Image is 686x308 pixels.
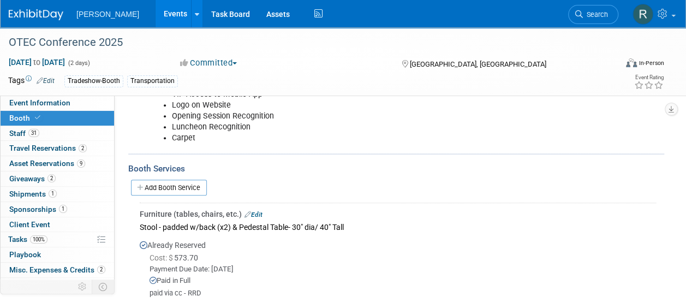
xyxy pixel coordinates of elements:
a: Edit [37,77,55,85]
a: Misc. Expenses & Credits2 [1,263,114,277]
div: In-Person [639,59,664,67]
span: Booth [9,114,43,122]
div: OTEC Conference 2025 [5,33,608,52]
li: Logo on Website [172,100,552,111]
span: Playbook [9,250,41,259]
div: Stool - padded w/back (x2) & Pedestal Table- 30" dia/ 40" Tall [140,220,656,234]
img: Rebecca Deis [633,4,653,25]
span: 2 [97,265,105,274]
div: Booth Services [128,163,664,175]
li: Carpet [172,133,552,144]
span: 2 [47,174,56,182]
span: Travel Reservations [9,144,87,152]
div: Payment Due Date: [DATE] [150,264,656,275]
a: Asset Reservations9 [1,156,114,171]
a: Giveaways2 [1,171,114,186]
span: Asset Reservations [9,159,85,168]
span: Search [583,10,608,19]
a: Shipments1 [1,187,114,202]
span: Sponsorships [9,205,67,214]
span: 1 [59,205,67,213]
li: Opening Session Recognition [172,111,552,122]
div: Event Rating [634,75,664,80]
span: Event Information [9,98,70,107]
span: Staff [9,129,39,138]
a: Travel Reservations2 [1,141,114,156]
span: Tasks [8,235,47,244]
span: [PERSON_NAME] [76,10,139,19]
span: 100% [30,235,47,244]
span: 573.70 [150,253,202,262]
span: [DATE] [DATE] [8,57,65,67]
div: paid via cc - RRD [150,289,656,298]
a: Client Event [1,217,114,232]
button: Committed [176,57,241,69]
span: Giveaways [9,174,56,183]
span: to [32,58,42,67]
a: Booth [1,111,114,126]
a: Sponsorships1 [1,202,114,217]
a: Tasks100% [1,232,114,247]
span: Shipments [9,189,57,198]
i: Booth reservation complete [35,115,40,121]
span: Misc. Expenses & Credits [9,265,105,274]
span: [GEOGRAPHIC_DATA], [GEOGRAPHIC_DATA] [410,60,546,68]
span: Client Event [9,220,50,229]
div: Paid in Full [150,276,656,286]
div: Transportation [127,75,178,87]
span: 9 [77,159,85,168]
a: Add Booth Service [131,180,207,196]
span: (2 days) [67,60,90,67]
td: Personalize Event Tab Strip [73,280,92,294]
a: Playbook [1,247,114,262]
div: Tradeshow-Booth [64,75,123,87]
a: Event Information [1,96,114,110]
div: Furniture (tables, chairs, etc.) [140,209,656,220]
a: Staff31 [1,126,114,141]
div: Event Format [569,57,664,73]
span: 31 [28,129,39,137]
a: Search [568,5,618,24]
img: Format-Inperson.png [626,58,637,67]
a: Edit [244,211,263,218]
td: Toggle Event Tabs [92,280,115,294]
li: Luncheon Recognition [172,122,552,133]
span: Cost: $ [150,253,174,262]
img: ExhibitDay [9,9,63,20]
span: 2 [79,144,87,152]
td: Tags [8,75,55,87]
span: 1 [49,189,57,198]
